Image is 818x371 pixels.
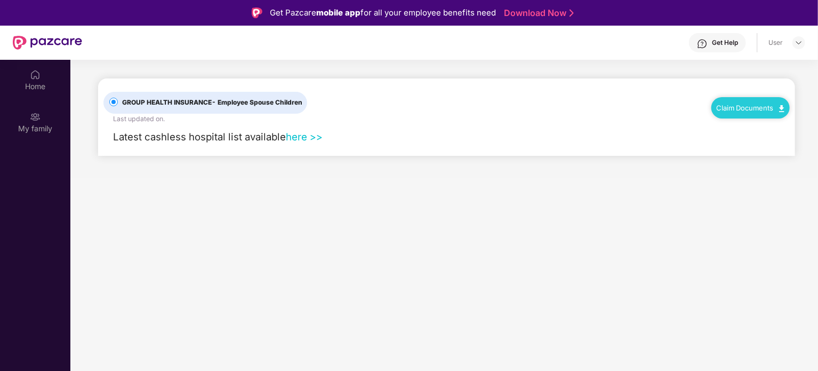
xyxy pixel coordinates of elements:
[270,6,496,19] div: Get Pazcare for all your employee benefits need
[13,36,82,50] img: New Pazcare Logo
[252,7,262,18] img: Logo
[768,38,783,47] div: User
[113,114,165,124] div: Last updated on .
[779,105,784,112] img: svg+xml;base64,PHN2ZyB4bWxucz0iaHR0cDovL3d3dy53My5vcmcvMjAwMC9zdmciIHdpZHRoPSIxMC40IiBoZWlnaHQ9Ij...
[30,69,41,80] img: svg+xml;base64,PHN2ZyBpZD0iSG9tZSIgeG1sbnM9Imh0dHA6Ly93d3cudzMub3JnLzIwMDAvc3ZnIiB3aWR0aD0iMjAiIG...
[795,38,803,47] img: svg+xml;base64,PHN2ZyBpZD0iRHJvcGRvd24tMzJ4MzIiIHhtbG5zPSJodHRwOi8vd3d3LnczLm9yZy8yMDAwL3N2ZyIgd2...
[504,7,571,19] a: Download Now
[212,98,302,106] span: - Employee Spouse Children
[316,7,360,18] strong: mobile app
[712,38,738,47] div: Get Help
[717,104,784,112] a: Claim Documents
[30,112,41,122] img: svg+xml;base64,PHN2ZyB3aWR0aD0iMjAiIGhlaWdodD0iMjAiIHZpZXdCb3g9IjAgMCAyMCAyMCIgZmlsbD0ibm9uZSIgeG...
[113,131,286,143] span: Latest cashless hospital list available
[570,7,574,19] img: Stroke
[697,38,708,49] img: svg+xml;base64,PHN2ZyBpZD0iSGVscC0zMngzMiIgeG1sbnM9Imh0dHA6Ly93d3cudzMub3JnLzIwMDAvc3ZnIiB3aWR0aD...
[118,98,307,108] span: GROUP HEALTH INSURANCE
[286,131,323,143] a: here >>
